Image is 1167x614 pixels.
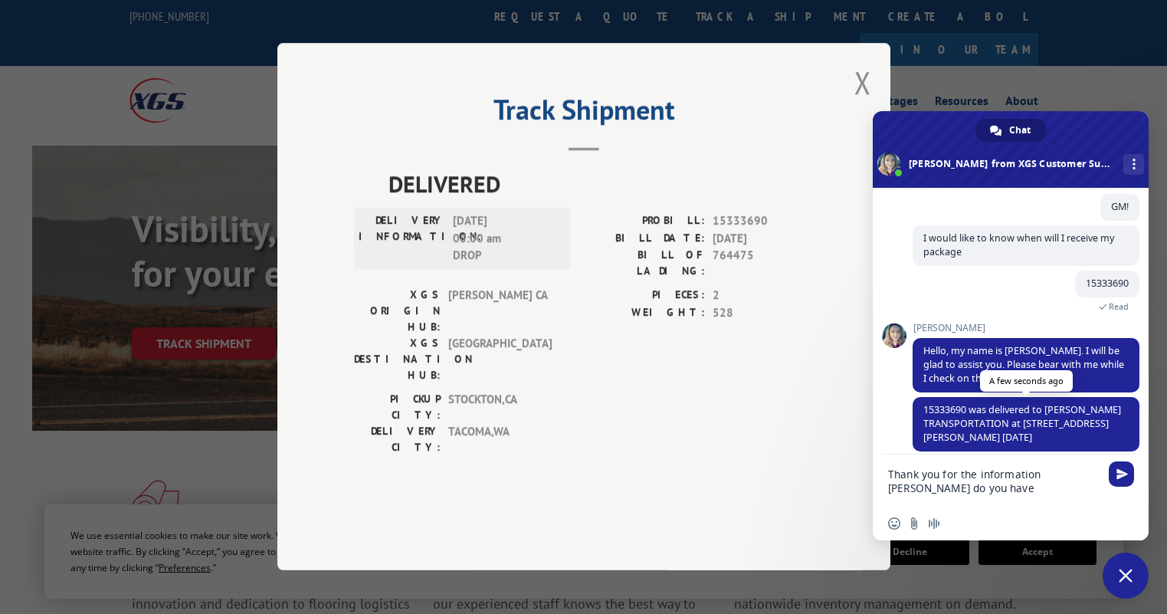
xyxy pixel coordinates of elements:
[584,287,705,305] label: PIECES:
[923,403,1121,444] span: 15333690 was delivered to [PERSON_NAME] TRANSPORTATION at [STREET_ADDRESS][PERSON_NAME] [DATE]
[713,213,814,231] span: 15333690
[888,455,1103,507] textarea: Compose your message...
[908,517,920,530] span: Send a file
[913,323,1139,333] span: [PERSON_NAME]
[976,119,1046,142] a: Chat
[448,392,552,424] span: STOCKTON , CA
[584,248,705,280] label: BILL OF LADING:
[448,287,552,336] span: [PERSON_NAME] CA
[854,62,871,103] button: Close modal
[354,392,441,424] label: PICKUP CITY:
[354,287,441,336] label: XGS ORIGIN HUB:
[713,304,814,322] span: 528
[584,304,705,322] label: WEIGHT:
[584,213,705,231] label: PROBILL:
[359,213,445,265] label: DELIVERY INFORMATION:
[1103,553,1149,599] a: Close chat
[1111,200,1129,213] span: GM!
[354,336,441,384] label: XGS DESTINATION HUB:
[713,248,814,280] span: 764475
[354,424,441,456] label: DELIVERY CITY:
[923,231,1114,258] span: I would like to know when will I receive my package
[388,167,814,202] span: DELIVERED
[928,517,940,530] span: Audio message
[448,336,552,384] span: [GEOGRAPHIC_DATA]
[1086,277,1129,290] span: 15333690
[713,287,814,305] span: 2
[1009,119,1031,142] span: Chat
[923,344,1124,385] span: Hello, my name is [PERSON_NAME]. I will be glad to assist you. Please bear with me while I check ...
[448,424,552,456] span: TACOMA , WA
[1109,301,1129,312] span: Read
[888,517,900,530] span: Insert an emoji
[713,230,814,248] span: [DATE]
[453,213,556,265] span: [DATE] 08:00 am DROP
[1109,461,1134,487] span: Send
[354,99,814,128] h2: Track Shipment
[584,230,705,248] label: BILL DATE:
